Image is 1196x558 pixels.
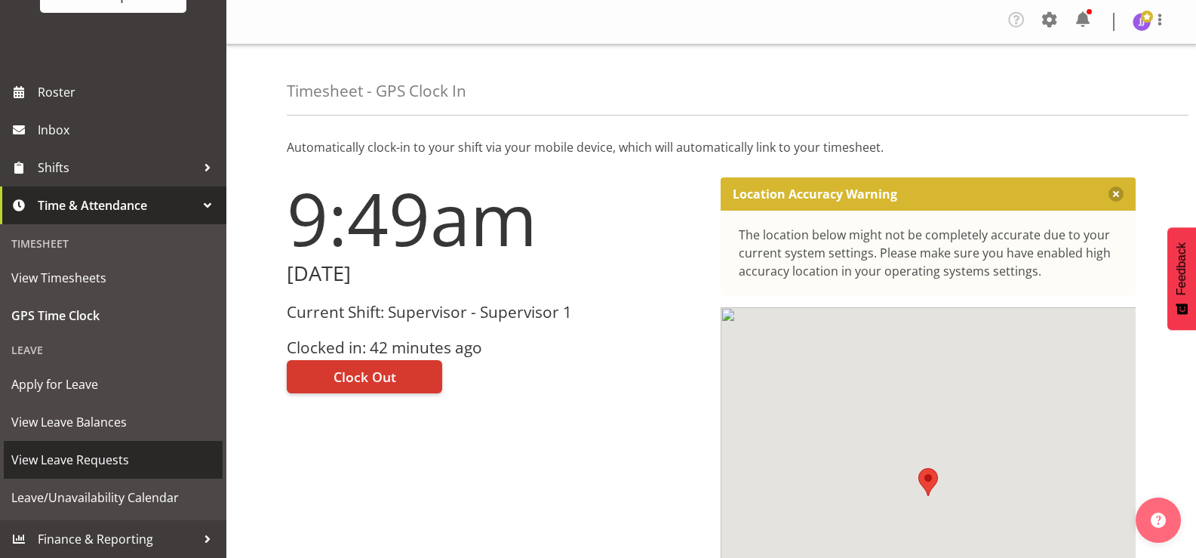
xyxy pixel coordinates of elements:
[287,360,442,393] button: Clock Out
[287,262,703,285] h2: [DATE]
[733,187,897,202] p: Location Accuracy Warning
[4,479,223,516] a: Leave/Unavailability Calendar
[11,486,215,509] span: Leave/Unavailability Calendar
[38,528,196,550] span: Finance & Reporting
[4,334,223,365] div: Leave
[11,373,215,396] span: Apply for Leave
[4,259,223,297] a: View Timesheets
[334,367,396,387] span: Clock Out
[38,119,219,141] span: Inbox
[287,177,703,259] h1: 9:49am
[38,81,219,103] span: Roster
[1175,242,1188,295] span: Feedback
[287,339,703,356] h3: Clocked in: 42 minutes ago
[4,228,223,259] div: Timesheet
[1133,13,1151,31] img: janelle-jonkers702.jpg
[4,297,223,334] a: GPS Time Clock
[11,411,215,433] span: View Leave Balances
[287,82,466,100] h4: Timesheet - GPS Clock In
[739,226,1118,280] div: The location below might not be completely accurate due to your current system settings. Please m...
[11,267,215,289] span: View Timesheets
[11,304,215,327] span: GPS Time Clock
[38,156,196,179] span: Shifts
[287,138,1136,156] p: Automatically clock-in to your shift via your mobile device, which will automatically link to you...
[38,194,196,217] span: Time & Attendance
[11,449,215,471] span: View Leave Requests
[4,441,223,479] a: View Leave Requests
[4,365,223,403] a: Apply for Leave
[4,403,223,441] a: View Leave Balances
[1108,187,1124,202] button: Close message
[1151,513,1166,528] img: help-xxl-2.png
[287,304,703,321] h3: Current Shift: Supervisor - Supervisor 1
[1167,227,1196,330] button: Feedback - Show survey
